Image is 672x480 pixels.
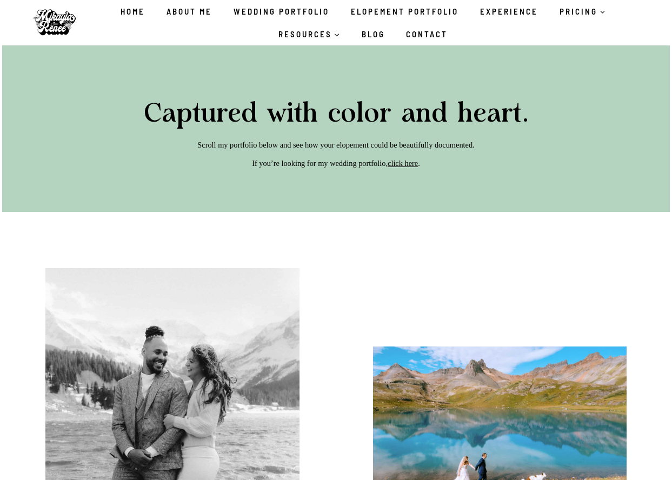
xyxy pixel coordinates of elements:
[28,4,82,42] img: Mikayla Renee Photo
[89,102,584,128] h2: Captured with color and heart.
[89,141,584,169] p: Scroll my portfolio below and see how your elopement could be beautifully documented. If you’re l...
[395,23,458,45] a: Contact
[560,5,606,18] span: PRICING
[278,28,340,41] span: RESOURCES
[351,23,396,45] a: Blog
[388,159,418,168] a: click here
[268,23,351,45] a: RESOURCES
